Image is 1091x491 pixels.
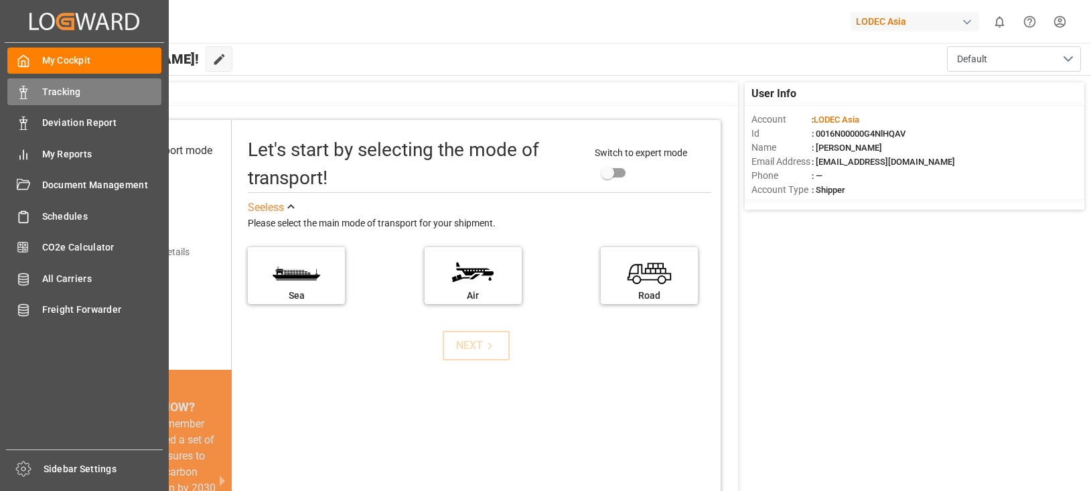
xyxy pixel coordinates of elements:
div: Road [607,289,691,303]
span: : [812,115,859,125]
span: My Reports [42,147,162,161]
span: : 0016N00000G4NlHQAV [812,129,905,139]
span: Default [957,52,987,66]
button: LODEC Asia [851,9,985,34]
div: Let's start by selecting the mode of transport! [248,136,581,192]
button: Help Center [1015,7,1045,37]
span: Email Address [751,155,812,169]
a: Schedules [7,203,161,229]
span: All Carriers [42,272,162,286]
span: Document Management [42,178,162,192]
span: Deviation Report [42,116,162,130]
span: Phone [751,169,812,183]
span: Account [751,113,812,127]
span: My Cockpit [42,54,162,68]
a: My Cockpit [7,48,161,74]
span: Tracking [42,85,162,99]
span: LODEC Asia [814,115,859,125]
span: Name [751,141,812,155]
a: My Reports [7,141,161,167]
span: Schedules [42,210,162,224]
a: CO2e Calculator [7,234,161,261]
div: Add shipping details [106,245,190,259]
button: NEXT [443,331,510,360]
span: : Shipper [812,185,845,195]
div: LODEC Asia [851,12,979,31]
span: Freight Forwarder [42,303,162,317]
span: Sidebar Settings [44,462,163,476]
button: show 0 new notifications [985,7,1015,37]
div: Please select the main mode of transport for your shipment. [248,216,711,232]
a: Deviation Report [7,110,161,136]
a: Freight Forwarder [7,297,161,323]
a: All Carriers [7,265,161,291]
span: CO2e Calculator [42,240,162,255]
button: open menu [947,46,1081,72]
div: Air [431,289,515,303]
span: : [PERSON_NAME] [812,143,882,153]
div: Sea [254,289,338,303]
div: See less [248,200,284,216]
div: NEXT [456,338,497,354]
div: Select transport mode [108,143,212,159]
span: : [EMAIL_ADDRESS][DOMAIN_NAME] [812,157,955,167]
a: Document Management [7,172,161,198]
span: : — [812,171,822,181]
a: Tracking [7,78,161,104]
span: Id [751,127,812,141]
span: User Info [751,86,796,102]
span: Switch to expert mode [595,147,687,158]
span: Account Type [751,183,812,197]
